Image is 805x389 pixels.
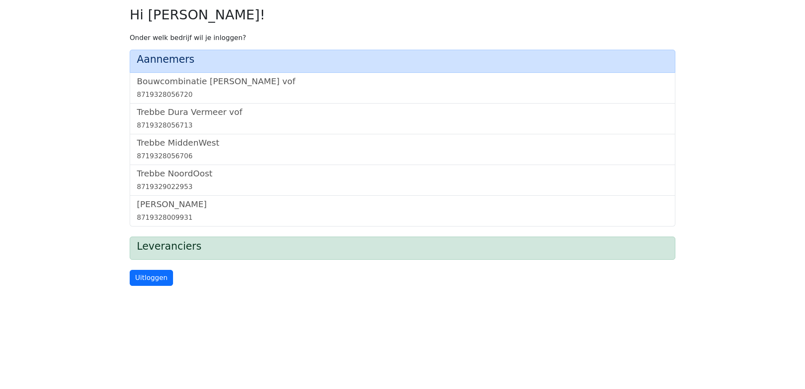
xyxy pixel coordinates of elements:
[137,168,668,179] h5: Trebbe NoordOost
[130,7,675,23] h2: Hi [PERSON_NAME]!
[137,107,668,131] a: Trebbe Dura Vermeer vof8719328056713
[137,107,668,117] h5: Trebbe Dura Vermeer vof
[137,168,668,192] a: Trebbe NoordOost8719329022953
[137,213,668,223] div: 8719328009931
[137,240,668,253] h4: Leveranciers
[137,199,668,223] a: [PERSON_NAME]8719328009931
[137,120,668,131] div: 8719328056713
[130,270,173,286] a: Uitloggen
[137,182,668,192] div: 8719329022953
[137,199,668,209] h5: [PERSON_NAME]
[137,53,668,66] h4: Aannemers
[137,138,668,148] h5: Trebbe MiddenWest
[137,76,668,86] h5: Bouwcombinatie [PERSON_NAME] vof
[130,33,675,43] p: Onder welk bedrijf wil je inloggen?
[137,151,668,161] div: 8719328056706
[137,138,668,161] a: Trebbe MiddenWest8719328056706
[137,76,668,100] a: Bouwcombinatie [PERSON_NAME] vof8719328056720
[137,90,668,100] div: 8719328056720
